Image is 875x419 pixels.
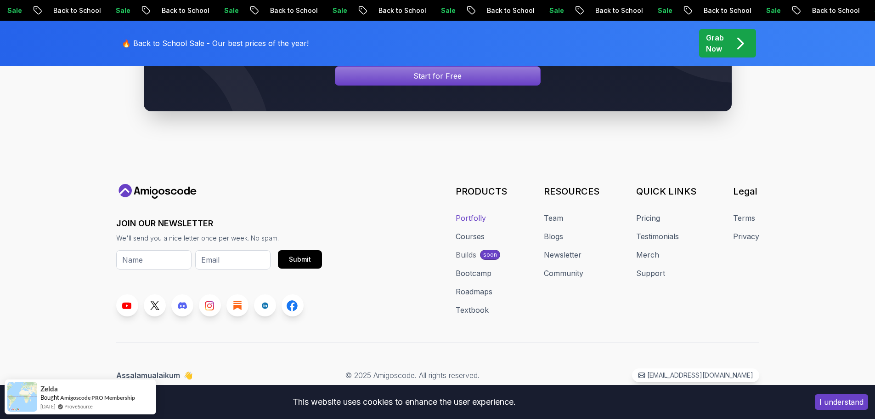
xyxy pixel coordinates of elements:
span: 👋 [183,370,193,381]
p: Sale [127,6,157,15]
a: Bootcamp [456,268,491,279]
p: [EMAIL_ADDRESS][DOMAIN_NAME] [647,371,753,380]
a: Community [544,268,583,279]
a: Discord link [171,294,193,316]
h3: PRODUCTS [456,185,507,198]
a: Testimonials [636,231,679,242]
h3: QUICK LINKS [636,185,696,198]
a: Support [636,268,665,279]
div: Builds [456,249,476,260]
a: LinkedIn link [254,294,276,316]
a: Newsletter [544,249,581,260]
a: Merch [636,249,659,260]
input: Email [195,250,271,270]
a: Courses [456,231,485,242]
span: [DATE] [40,402,55,410]
a: Instagram link [199,294,221,316]
p: Back to School [282,6,344,15]
a: Amigoscode PRO Membership [60,394,135,402]
a: Privacy [733,231,759,242]
p: Grab Now [706,32,724,54]
a: Terms [733,212,755,224]
a: Textbook [456,304,489,316]
button: Submit [278,250,322,269]
p: soon [483,251,497,258]
a: Twitter link [144,294,166,316]
p: Sale [19,6,48,15]
a: Blog link [226,294,248,316]
input: Name [116,250,192,270]
span: Zelda [40,385,58,393]
p: Back to School [607,6,669,15]
p: Sale [236,6,265,15]
p: Start for Free [413,70,462,81]
img: provesource social proof notification image [7,382,37,412]
a: Facebook link [282,294,304,316]
p: Sale [669,6,699,15]
span: Bought [40,394,59,401]
p: Back to School [65,6,127,15]
div: This website uses cookies to enhance the user experience. [7,392,801,412]
p: Back to School [498,6,561,15]
h3: RESOURCES [544,185,599,198]
a: ProveSource [64,402,93,410]
p: Assalamualaikum [116,370,193,381]
p: © 2025 Amigoscode. All rights reserved. [345,370,480,381]
a: Blogs [544,231,563,242]
p: 🔥 Back to School Sale - Our best prices of the year! [122,38,309,49]
p: Sale [344,6,373,15]
a: Signin page [335,66,541,86]
a: Youtube link [116,294,138,316]
p: We'll send you a nice letter once per week. No spam. [116,234,322,243]
p: Back to School [715,6,778,15]
h3: JOIN OUR NEWSLETTER [116,217,322,230]
p: Back to School [173,6,236,15]
a: Pricing [636,212,660,224]
a: Portfolly [456,212,486,224]
p: Sale [778,6,807,15]
p: Back to School [390,6,452,15]
a: Team [544,212,563,224]
p: Sale [561,6,590,15]
button: Accept cookies [815,394,868,410]
p: Sale [452,6,482,15]
a: Roadmaps [456,286,492,297]
h3: Legal [733,185,759,198]
div: Submit [289,255,311,264]
a: [EMAIL_ADDRESS][DOMAIN_NAME] [632,368,759,382]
